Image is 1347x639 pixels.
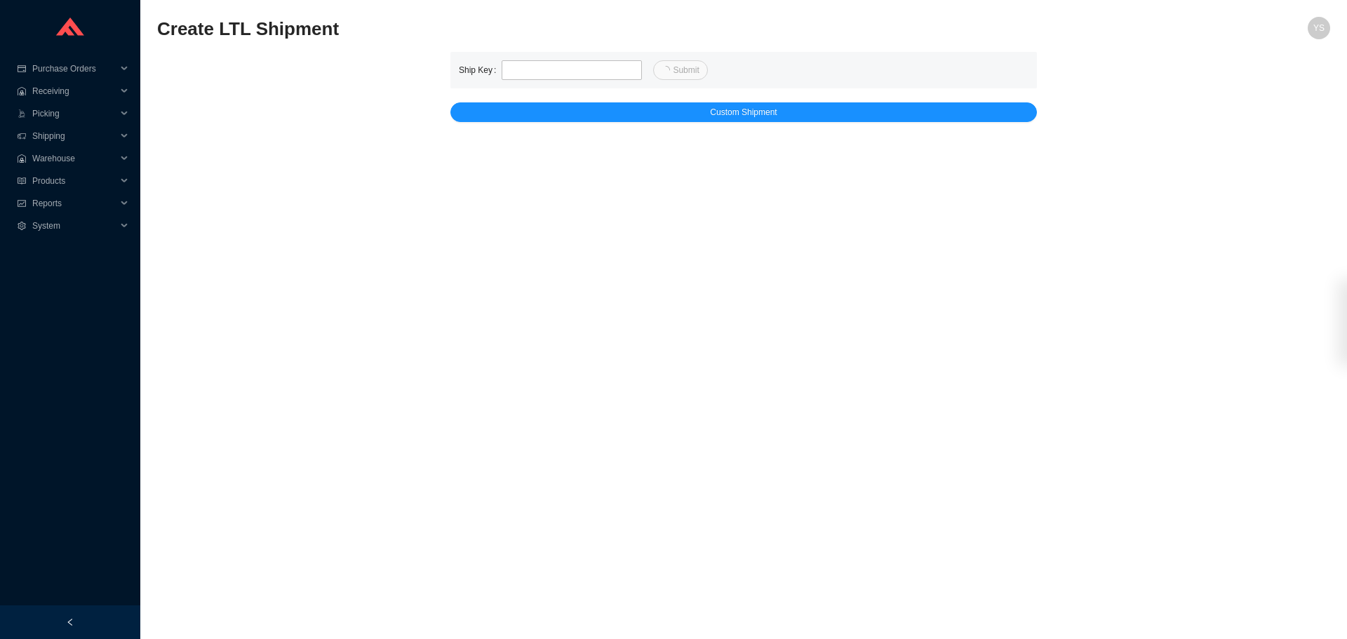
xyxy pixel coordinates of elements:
[17,65,27,73] span: credit-card
[32,102,116,125] span: Picking
[17,177,27,185] span: read
[459,60,502,80] label: Ship Key
[32,215,116,237] span: System
[17,222,27,230] span: setting
[32,80,116,102] span: Receiving
[450,102,1037,122] button: Custom Shipment
[1313,17,1325,39] span: YS
[66,618,74,626] span: left
[17,199,27,208] span: fund
[157,17,1037,41] h2: Create LTL Shipment
[32,170,116,192] span: Products
[710,105,777,119] span: Custom Shipment
[32,125,116,147] span: Shipping
[32,147,116,170] span: Warehouse
[32,192,116,215] span: Reports
[32,58,116,80] span: Purchase Orders
[653,60,707,80] button: Submit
